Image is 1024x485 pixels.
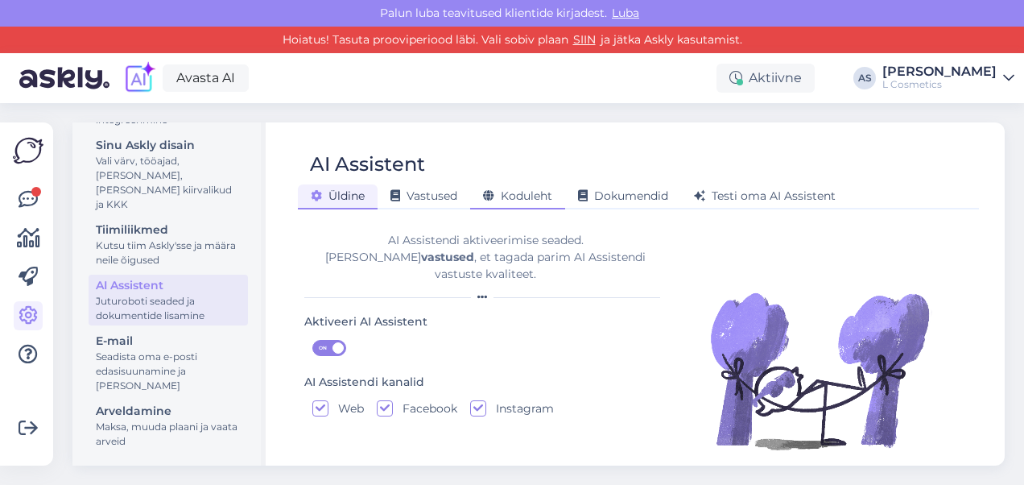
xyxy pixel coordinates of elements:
div: [PERSON_NAME] [882,65,997,78]
b: vastused [421,250,474,264]
div: Juturoboti seaded ja dokumentide lisamine [96,294,241,323]
span: Koduleht [483,189,552,203]
div: Maksa, muuda plaani ja vaata arveid [96,420,241,449]
div: L Cosmetics [882,78,997,91]
span: Vastused [390,189,457,203]
div: AI Assistent [96,277,241,294]
span: Dokumendid [578,189,668,203]
a: SIIN [568,32,601,47]
label: Facebook [393,400,457,417]
span: ON [313,341,332,355]
div: Aktiveeri AI Assistent [304,313,427,331]
a: E-mailSeadista oma e-posti edasisuunamine ja [PERSON_NAME] [89,330,248,396]
div: AS [853,67,876,89]
div: Seadista oma e-posti edasisuunamine ja [PERSON_NAME] [96,350,241,393]
a: Avasta AI [163,64,249,92]
a: AI AssistentJuturoboti seaded ja dokumentide lisamine [89,275,248,325]
a: Sinu Askly disainVali värv, tööajad, [PERSON_NAME], [PERSON_NAME] kiirvalikud ja KKK [89,135,248,214]
span: Testi oma AI Assistent [694,189,836,203]
img: Askly Logo [13,135,43,166]
span: Luba [607,6,644,20]
a: [PERSON_NAME]L Cosmetics [882,65,1014,91]
div: AI Assistendi aktiveerimise seaded. [PERSON_NAME] , et tagada parim AI Assistendi vastuste kvalit... [304,232,667,283]
div: AI Assistent [310,149,425,180]
div: Tiimiliikmed [96,222,241,238]
label: Instagram [486,400,554,417]
div: Aktiivne [716,64,815,93]
div: Vali värv, tööajad, [PERSON_NAME], [PERSON_NAME] kiirvalikud ja KKK [96,154,241,212]
a: TiimiliikmedKutsu tiim Askly'sse ja määra neile õigused [89,219,248,270]
img: explore-ai [122,61,156,95]
div: E-mail [96,333,241,350]
div: Kutsu tiim Askly'sse ja määra neile õigused [96,238,241,267]
span: Üldine [311,189,365,203]
div: Arveldamine [96,403,241,420]
a: ArveldamineMaksa, muuda plaani ja vaata arveid [89,400,248,451]
div: AI Assistendi kanalid [304,374,424,392]
img: Illustration [707,258,932,483]
label: Web [328,400,364,417]
div: Sinu Askly disain [96,137,241,154]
